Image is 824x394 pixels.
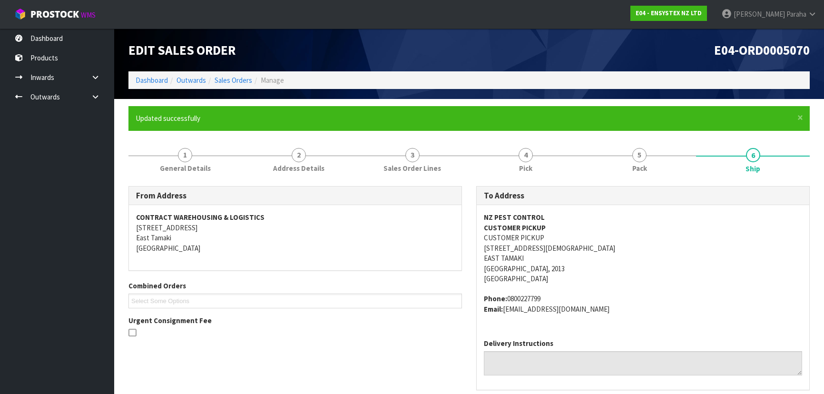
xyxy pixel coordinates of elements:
strong: CONTRACT WAREHOUSING & LOGISTICS [136,213,265,222]
span: ProStock [30,8,79,20]
label: Urgent Consignment Fee [128,315,212,325]
span: 6 [746,148,760,162]
strong: phone [484,294,507,303]
strong: NZ PEST CONTROL [484,213,545,222]
span: 3 [405,148,420,162]
span: Pick [519,163,532,173]
span: [PERSON_NAME] [734,10,785,19]
span: 4 [519,148,533,162]
a: Dashboard [136,76,168,85]
span: Updated successfully [136,114,200,123]
img: cube-alt.png [14,8,26,20]
small: WMS [81,10,96,20]
span: Address Details [273,163,324,173]
strong: email [484,305,503,314]
span: E04-ORD0005070 [714,42,810,58]
span: Sales Order Lines [383,163,441,173]
span: Paraha [786,10,806,19]
span: 1 [178,148,192,162]
span: Ship [746,164,760,174]
address: [STREET_ADDRESS] East Tamaki [GEOGRAPHIC_DATA] [136,212,454,253]
span: Pack [632,163,647,173]
label: Combined Orders [128,281,186,291]
strong: CUSTOMER PICKUP [484,223,546,232]
label: Delivery Instructions [484,338,553,348]
address: 0800227799 [EMAIL_ADDRESS][DOMAIN_NAME] [484,294,802,314]
strong: E04 - ENSYSTEX NZ LTD [636,9,702,17]
span: × [797,111,803,124]
a: E04 - ENSYSTEX NZ LTD [630,6,707,21]
address: CUSTOMER PICKUP [STREET_ADDRESS][DEMOGRAPHIC_DATA] EAST TAMAKI [GEOGRAPHIC_DATA], 2013 [GEOGRAPHI... [484,212,802,284]
span: Manage [261,76,284,85]
h3: From Address [136,191,454,200]
a: Outwards [177,76,206,85]
span: 5 [632,148,647,162]
a: Sales Orders [215,76,252,85]
span: 2 [292,148,306,162]
span: General Details [160,163,211,173]
h3: To Address [484,191,802,200]
span: Edit Sales Order [128,42,235,58]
